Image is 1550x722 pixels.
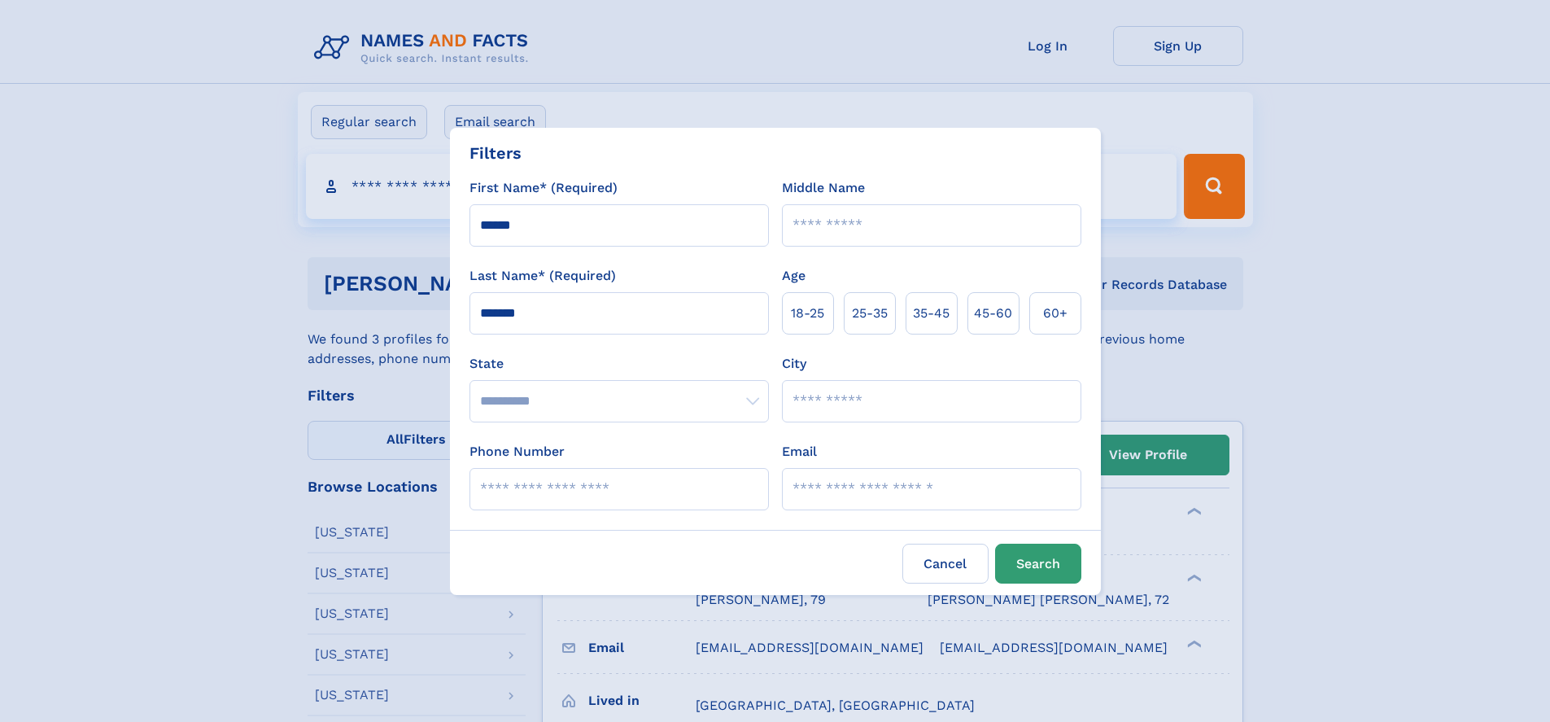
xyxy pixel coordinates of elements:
[469,354,769,374] label: State
[469,266,616,286] label: Last Name* (Required)
[782,442,817,462] label: Email
[469,178,618,198] label: First Name* (Required)
[995,544,1081,584] button: Search
[469,442,565,462] label: Phone Number
[782,354,806,374] label: City
[913,304,950,323] span: 35‑45
[469,141,522,165] div: Filters
[791,304,824,323] span: 18‑25
[852,304,888,323] span: 25‑35
[782,178,865,198] label: Middle Name
[782,266,806,286] label: Age
[1043,304,1068,323] span: 60+
[974,304,1012,323] span: 45‑60
[902,544,989,584] label: Cancel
